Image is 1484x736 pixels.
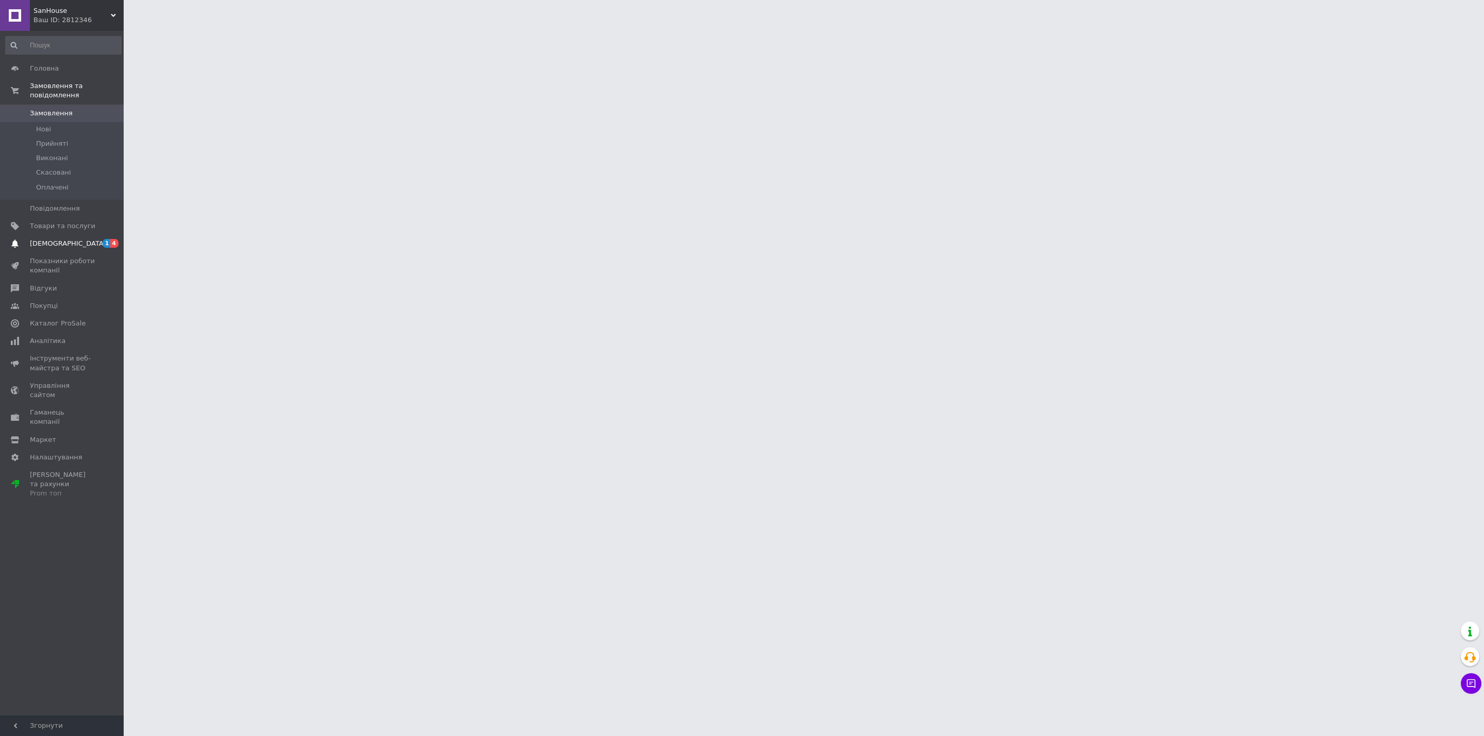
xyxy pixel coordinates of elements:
[36,153,68,163] span: Виконані
[30,204,80,213] span: Повідомлення
[36,139,68,148] span: Прийняті
[110,239,119,248] span: 4
[30,81,124,100] span: Замовлення та повідомлення
[36,168,71,177] span: Скасовані
[30,453,82,462] span: Налаштування
[33,15,124,25] div: Ваш ID: 2812346
[30,256,95,275] span: Показники роботи компанії
[30,319,86,328] span: Каталог ProSale
[36,183,69,192] span: Оплачені
[103,239,111,248] span: 1
[30,336,65,346] span: Аналітика
[30,221,95,231] span: Товари та послуги
[30,408,95,426] span: Гаманець компанії
[30,239,106,248] span: [DEMOGRAPHIC_DATA]
[30,109,73,118] span: Замовлення
[1461,673,1481,694] button: Чат з покупцем
[36,125,51,134] span: Нові
[30,284,57,293] span: Відгуки
[33,6,111,15] span: SanHouse
[5,36,122,55] input: Пошук
[30,354,95,372] span: Інструменти веб-майстра та SEO
[30,470,95,499] span: [PERSON_NAME] та рахунки
[30,64,59,73] span: Головна
[30,301,58,311] span: Покупці
[30,435,56,444] span: Маркет
[30,381,95,400] span: Управління сайтом
[30,489,95,498] div: Prom топ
